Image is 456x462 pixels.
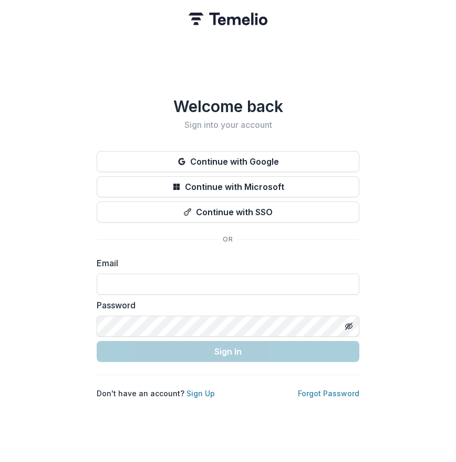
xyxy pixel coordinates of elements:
[97,120,359,130] h2: Sign into your account
[97,299,353,312] label: Password
[97,176,359,197] button: Continue with Microsoft
[97,341,359,362] button: Sign In
[189,13,267,25] img: Temelio
[97,202,359,223] button: Continue with SSO
[340,318,357,335] button: Toggle password visibility
[97,388,215,399] p: Don't have an account?
[97,257,353,269] label: Email
[186,389,215,398] a: Sign Up
[298,389,359,398] a: Forgot Password
[97,151,359,172] button: Continue with Google
[97,97,359,116] h1: Welcome back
